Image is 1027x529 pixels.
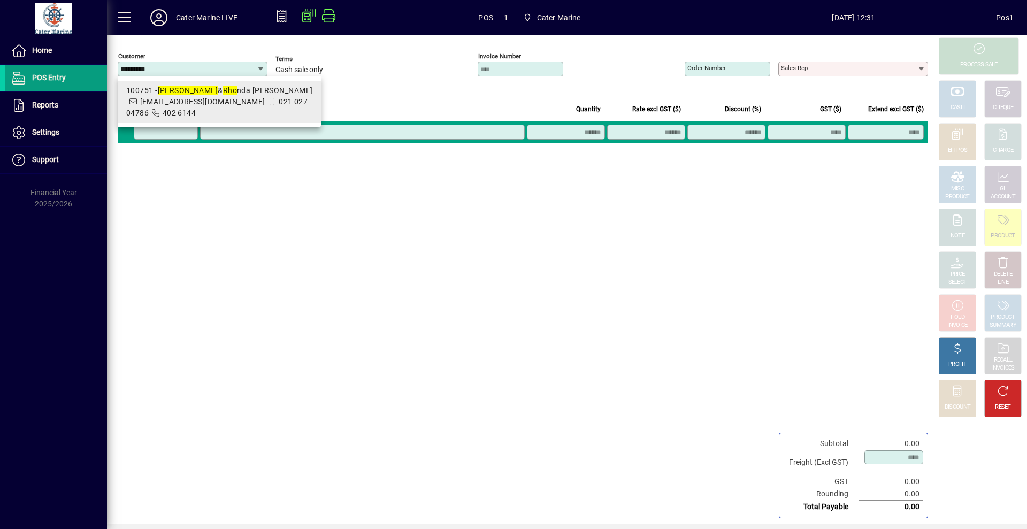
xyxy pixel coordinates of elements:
td: 0.00 [859,476,923,488]
td: Subtotal [784,438,859,450]
span: POS [478,9,493,26]
div: ACCOUNT [991,193,1015,201]
div: PROCESS SALE [960,61,998,69]
td: 0.00 [859,488,923,501]
td: Rounding [784,488,859,501]
span: 1 [504,9,508,26]
div: SELECT [948,279,967,287]
a: Home [5,37,107,64]
div: Cater Marine LIVE [176,9,237,26]
div: NOTE [951,232,964,240]
div: LINE [998,279,1008,287]
span: [DATE] 12:31 [711,9,997,26]
div: PRODUCT [945,193,969,201]
div: Pos1 [996,9,1014,26]
div: PRICE [951,271,965,279]
mat-label: Customer [118,52,145,60]
a: Support [5,147,107,173]
div: CHARGE [993,147,1014,155]
div: CHEQUE [993,104,1013,112]
span: Rate excl GST ($) [632,103,681,115]
div: MISC [951,185,964,193]
div: 100751 - & nda [PERSON_NAME] [126,85,312,96]
td: Total Payable [784,501,859,513]
em: Rho [223,86,237,95]
div: PRODUCT [991,232,1015,240]
span: Quantity [576,103,601,115]
span: 402 6144 [163,109,196,117]
td: GST [784,476,859,488]
span: Home [32,46,52,55]
em: [PERSON_NAME] [158,86,218,95]
span: Discount (%) [725,103,761,115]
div: DELETE [994,271,1012,279]
div: INVOICE [947,321,967,329]
span: Terms [275,56,340,63]
div: GL [1000,185,1007,193]
a: Settings [5,119,107,146]
span: Settings [32,128,59,136]
div: DISCOUNT [945,403,970,411]
div: SUMMARY [990,321,1016,329]
span: Support [32,155,59,164]
span: Cash sale only [275,66,323,74]
mat-label: Order number [687,64,726,72]
span: POS Entry [32,73,66,82]
div: INVOICES [991,364,1014,372]
span: Cater Marine [519,8,585,27]
div: RECALL [994,356,1013,364]
td: 0.00 [859,438,923,450]
a: Reports [5,92,107,119]
td: 0.00 [859,501,923,513]
mat-label: Sales rep [781,64,808,72]
div: CASH [951,104,964,112]
span: [EMAIL_ADDRESS][DOMAIN_NAME] [140,97,265,106]
div: PROFIT [948,361,967,369]
mat-option: 100751 - David & Rhonda Walker [118,81,321,123]
span: Reports [32,101,58,109]
mat-label: Invoice number [478,52,521,60]
div: EFTPOS [948,147,968,155]
div: PRODUCT [991,313,1015,321]
span: GST ($) [820,103,841,115]
span: Cater Marine [537,9,581,26]
div: RESET [995,403,1011,411]
span: Extend excl GST ($) [868,103,924,115]
td: Freight (Excl GST) [784,450,859,476]
button: Profile [142,8,176,27]
div: HOLD [951,313,964,321]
